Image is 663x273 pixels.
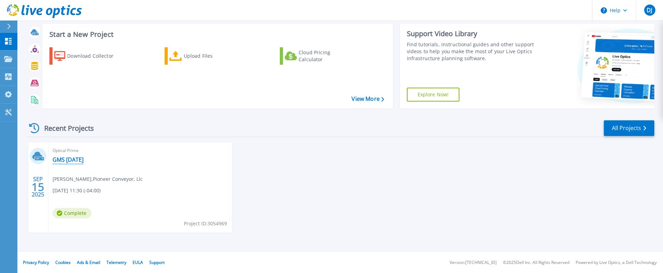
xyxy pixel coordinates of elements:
span: DJ [647,7,652,13]
a: Cloud Pricing Calculator [280,47,357,65]
span: Optical Prime [53,147,228,154]
a: EULA [133,259,143,265]
a: Ads & Email [77,259,100,265]
div: SEP 2025 [31,174,45,200]
a: View More [352,96,384,102]
h3: Start a New Project [49,31,384,38]
a: GMS [DATE] [53,156,84,163]
a: All Projects [604,120,654,136]
a: Upload Files [165,47,242,65]
div: Recent Projects [27,120,103,137]
span: [PERSON_NAME] , Pioneer Conveyor, Llc [53,175,143,183]
span: Complete [53,208,92,218]
div: Upload Files [184,49,239,63]
a: Cookies [55,259,71,265]
div: Cloud Pricing Calculator [299,49,354,63]
li: © 2025 Dell Inc. All Rights Reserved [503,260,569,265]
a: Download Collector [49,47,127,65]
span: [DATE] 11:30 (-04:00) [53,187,101,194]
div: Find tutorials, instructional guides and other support videos to help you make the most of your L... [407,41,537,62]
li: Version: [TECHNICAL_ID] [450,260,497,265]
div: Download Collector [67,49,123,63]
a: Support [149,259,165,265]
div: Support Video Library [407,29,537,38]
a: Privacy Policy [23,259,49,265]
a: Explore Now! [407,88,460,102]
span: 15 [32,184,44,190]
span: Project ID: 3054969 [184,220,227,227]
li: Powered by Live Optics, a Dell Technology [576,260,657,265]
a: Telemetry [106,259,126,265]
